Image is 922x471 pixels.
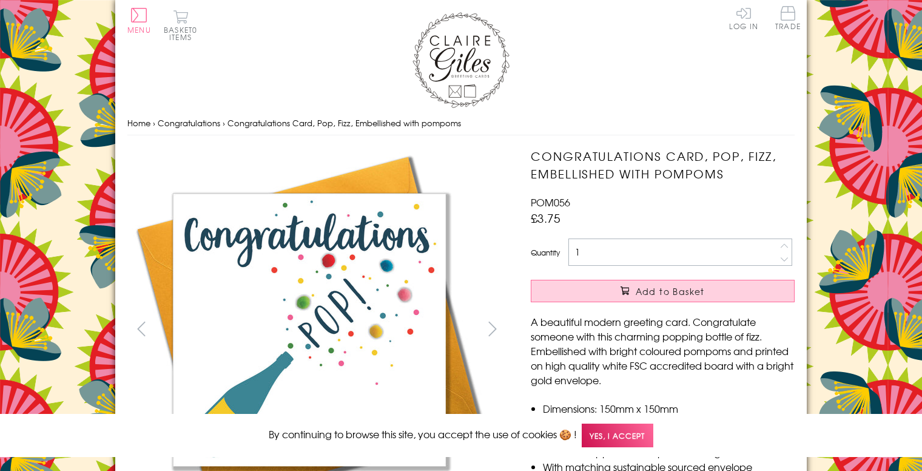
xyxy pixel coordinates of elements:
[531,195,570,209] span: POM056
[531,280,795,302] button: Add to Basket
[729,6,758,30] a: Log In
[227,117,461,129] span: Congratulations Card, Pop, Fizz, Embellished with pompoms
[412,12,510,108] img: Claire Giles Greetings Cards
[479,315,506,342] button: next
[531,247,560,258] label: Quantity
[775,6,801,30] span: Trade
[582,424,653,447] span: Yes, I accept
[531,314,795,387] p: A beautiful modern greeting card. Congratulate someone with this charming popping bottle of fizz....
[531,209,560,226] span: £3.75
[127,8,151,33] button: Menu
[543,401,795,416] li: Dimensions: 150mm x 150mm
[531,147,795,183] h1: Congratulations Card, Pop, Fizz, Embellished with pompoms
[127,24,151,35] span: Menu
[127,315,155,342] button: prev
[127,117,150,129] a: Home
[153,117,155,129] span: ›
[158,117,220,129] a: Congratulations
[169,24,197,42] span: 0 items
[775,6,801,32] a: Trade
[127,111,795,136] nav: breadcrumbs
[636,285,705,297] span: Add to Basket
[164,10,197,41] button: Basket0 items
[223,117,225,129] span: ›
